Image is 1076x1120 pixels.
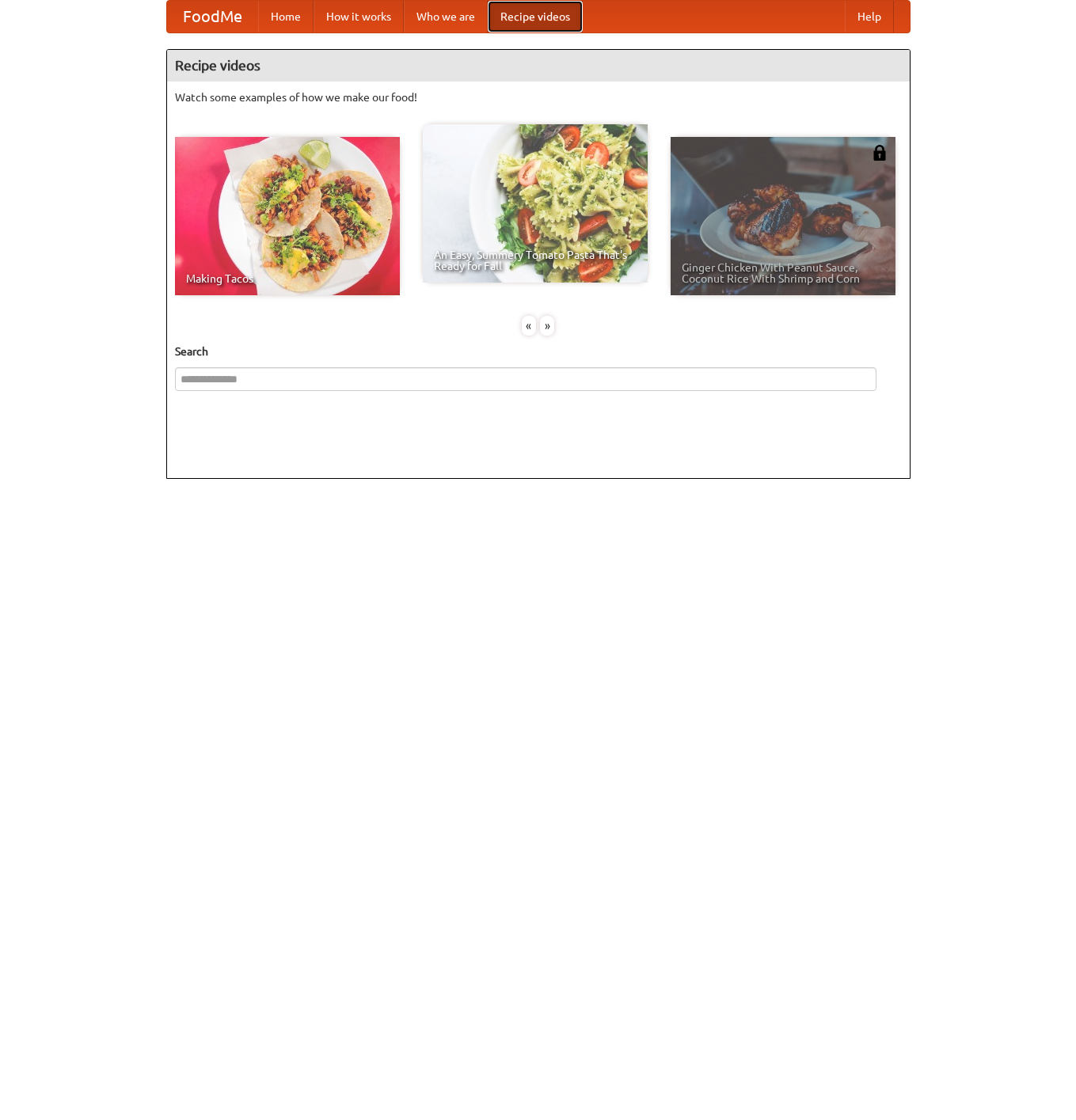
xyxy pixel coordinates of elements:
a: Home [258,1,314,32]
a: How it works [314,1,404,32]
h5: Search [175,344,902,359]
h4: Recipe videos [167,50,910,82]
a: FoodMe [167,1,258,32]
img: 483408.png [872,145,888,161]
a: Recipe videos [488,1,583,32]
a: Who we are [404,1,488,32]
span: An Easy, Summery Tomato Pasta That's Ready for Fall [434,249,637,271]
span: Making Tacos [186,273,389,284]
div: « [522,316,536,336]
p: Watch some examples of how we make our food! [175,89,902,105]
a: Help [845,1,894,32]
a: An Easy, Summery Tomato Pasta That's Ready for Fall [423,124,648,283]
a: Making Tacos [175,137,400,295]
div: » [540,316,554,336]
